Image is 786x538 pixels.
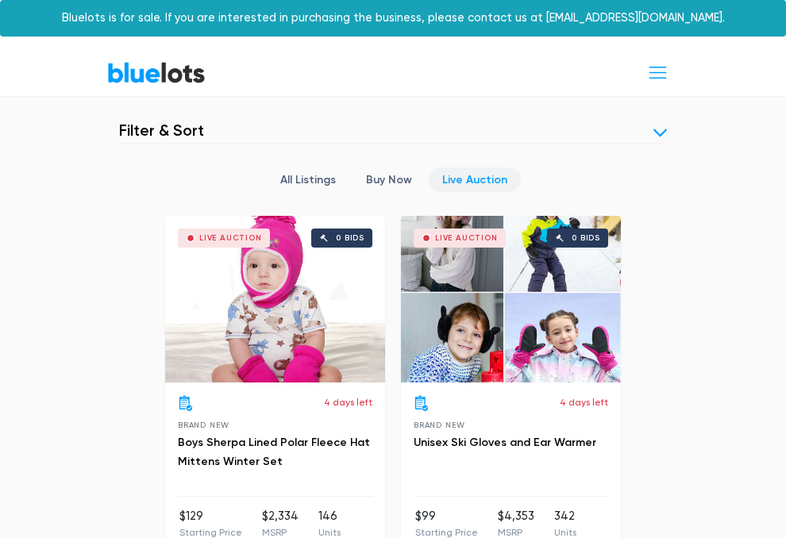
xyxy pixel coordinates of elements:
div: Live Auction [199,234,262,242]
p: 4 days left [560,395,608,409]
p: 4 days left [324,395,372,409]
a: BlueLots [107,61,206,84]
a: Live Auction 0 bids [165,216,385,382]
a: Live Auction [429,167,521,192]
a: Boys Sherpa Lined Polar Fleece Hat Mittens Winter Set [178,436,370,468]
a: Live Auction 0 bids [401,216,621,382]
div: Live Auction [435,234,498,242]
span: Brand New [414,421,465,429]
div: 0 bids [572,234,600,242]
span: Brand New [178,421,229,429]
div: 0 bids [336,234,364,242]
a: Buy Now [353,167,426,192]
button: Toggle navigation [637,58,679,87]
h3: Filter & Sort [119,121,204,140]
a: All Listings [267,167,349,192]
a: Unisex Ski Gloves and Ear Warmer [414,436,596,449]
